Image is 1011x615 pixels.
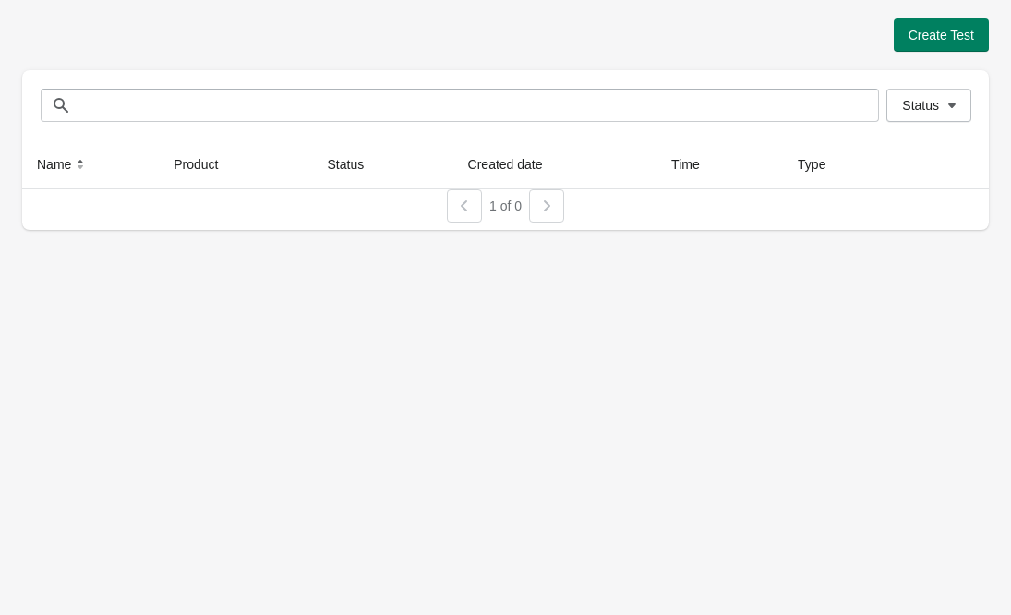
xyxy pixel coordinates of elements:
[790,148,851,181] button: Type
[894,18,989,52] button: Create Test
[886,89,971,122] button: Status
[489,199,522,213] span: 1 of 0
[461,148,569,181] button: Created date
[166,148,244,181] button: Product
[664,148,726,181] button: Time
[30,148,97,181] button: Name
[320,148,391,181] button: Status
[909,28,974,42] span: Create Test
[902,98,939,113] span: Status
